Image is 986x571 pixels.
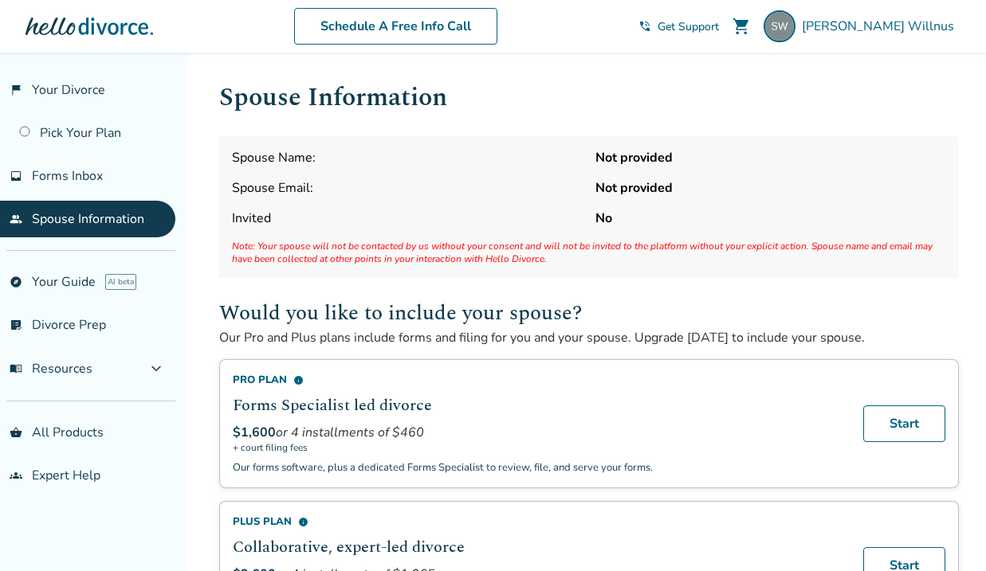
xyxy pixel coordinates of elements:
a: Start [863,405,945,442]
span: list_alt_check [10,319,22,331]
span: Get Support [658,19,719,34]
span: shopping_basket [10,426,22,439]
span: phone_in_talk [638,20,651,33]
span: info [293,375,304,385]
span: explore [10,276,22,288]
span: Invited [232,209,583,227]
span: [PERSON_NAME] Willnus [802,18,960,35]
div: Pro Plan [233,373,844,387]
span: people [10,213,22,225]
img: shwrx1@gmail.com [764,10,795,42]
p: Our Pro and Plus plans include forms and filing for you and your spouse. Upgrade [DATE] to includ... [219,329,959,346]
h2: Would you like to include your spouse? [219,297,959,329]
span: inbox [10,170,22,182]
h2: Forms Specialist led divorce [233,393,844,417]
a: phone_in_talkGet Support [638,19,719,34]
iframe: Chat Widget [906,495,986,571]
h1: Spouse Information [219,78,959,117]
strong: Not provided [595,149,946,166]
strong: No [595,209,946,227]
span: $1,600 [233,424,276,441]
div: or 4 installments of $460 [233,424,844,441]
span: Spouse Name: [232,149,583,166]
a: Schedule A Free Info Call [294,8,497,45]
span: Note: Your spouse will not be contacted by us without your consent and will not be invited to the... [232,240,946,265]
span: groups [10,469,22,482]
span: Resources [10,360,92,377]
p: Our forms software, plus a dedicated Forms Specialist to review, file, and serve your forms. [233,460,844,475]
div: Plus Plan [233,514,844,529]
span: info [298,517,308,527]
span: Forms Inbox [32,167,103,185]
span: flag_2 [10,84,22,96]
span: shopping_cart [732,17,751,36]
span: + court filing fees [233,441,844,454]
span: menu_book [10,362,22,375]
strong: Not provided [595,179,946,197]
span: expand_more [147,359,166,378]
span: AI beta [105,274,136,290]
span: Spouse Email: [232,179,583,197]
h2: Collaborative, expert-led divorce [233,535,844,559]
